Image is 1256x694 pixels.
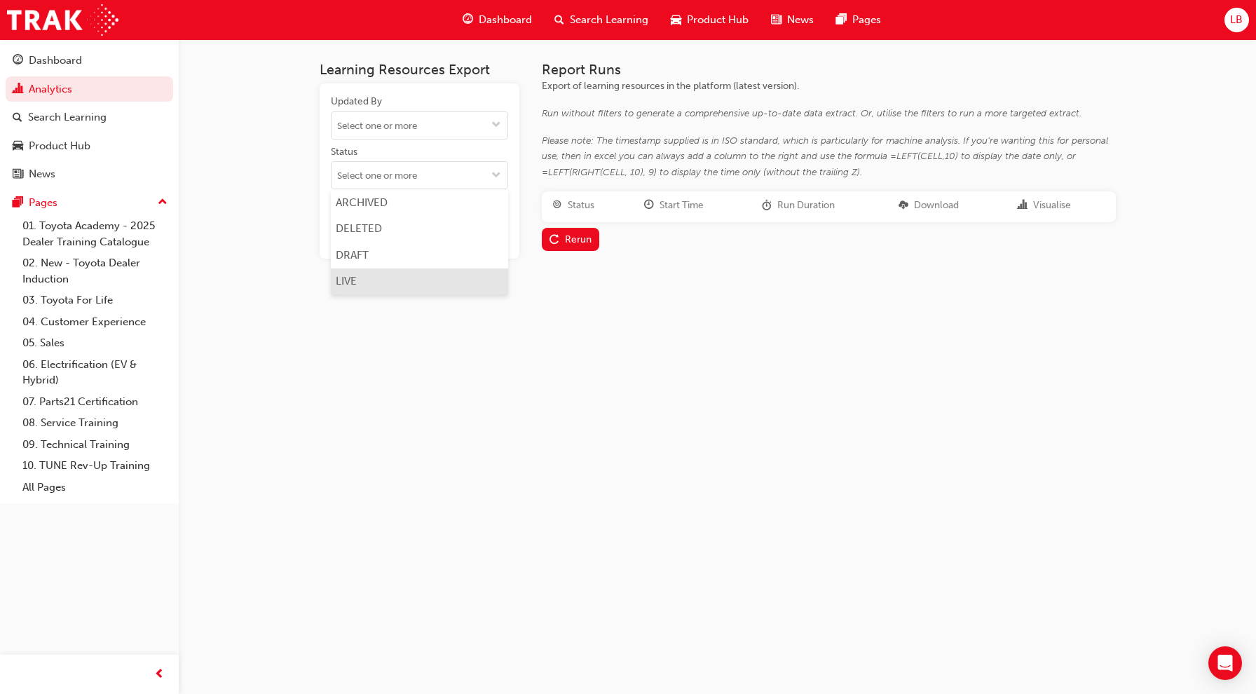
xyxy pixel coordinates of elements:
[332,162,507,189] input: Statustoggle menu
[13,197,23,210] span: pages-icon
[549,235,559,247] span: replay-icon
[825,6,892,34] a: pages-iconPages
[1033,198,1071,214] div: Visualise
[542,133,1116,181] div: Please note: The timestamp supplied is in ISO standard, which is particularly for machine analysi...
[1018,200,1028,212] span: chart-icon
[320,62,519,78] h3: Learning Resources Export
[17,412,173,434] a: 08. Service Training
[542,228,600,251] button: Rerun
[554,11,564,29] span: search-icon
[542,62,1116,78] h3: Report Runs
[644,200,654,212] span: clock-icon
[17,332,173,354] a: 05. Sales
[485,112,507,139] button: toggle menu
[331,268,508,295] li: LIVE
[29,138,90,154] div: Product Hub
[29,195,57,211] div: Pages
[899,200,908,212] span: download-icon
[542,106,1116,122] div: Run without filters to generate a comprehensive up-to-date data extract. Or, utilise the filters ...
[17,391,173,413] a: 07. Parts21 Certification
[17,455,173,477] a: 10. TUNE Rev-Up Training
[787,12,814,28] span: News
[13,55,23,67] span: guage-icon
[836,11,847,29] span: pages-icon
[479,12,532,28] span: Dashboard
[687,12,749,28] span: Product Hub
[331,216,508,243] li: DELETED
[6,104,173,130] a: Search Learning
[451,6,543,34] a: guage-iconDashboard
[1230,12,1243,28] span: LB
[463,11,473,29] span: guage-icon
[760,6,825,34] a: news-iconNews
[777,198,835,214] div: Run Duration
[1208,646,1242,680] div: Open Intercom Messenger
[17,354,173,391] a: 06. Electrification (EV & Hybrid)
[7,4,118,36] img: Trak
[29,53,82,69] div: Dashboard
[13,140,23,153] span: car-icon
[660,198,704,214] div: Start Time
[568,198,594,214] div: Status
[17,311,173,333] a: 04. Customer Experience
[331,145,357,159] div: Status
[17,252,173,290] a: 02. New - Toyota Dealer Induction
[17,477,173,498] a: All Pages
[570,12,648,28] span: Search Learning
[542,80,799,92] span: Export of learning resources in the platform (latest version).
[28,109,107,125] div: Search Learning
[660,6,760,34] a: car-iconProduct Hub
[331,95,382,109] div: Updated By
[1224,8,1249,32] button: LB
[914,198,959,214] div: Download
[6,161,173,187] a: News
[6,48,173,74] a: Dashboard
[154,666,165,683] span: prev-icon
[331,189,508,216] li: ARCHIVED
[6,133,173,159] a: Product Hub
[485,162,507,189] button: toggle menu
[29,166,55,182] div: News
[852,12,881,28] span: Pages
[331,242,508,268] li: DRAFT
[332,112,507,139] input: Updated Bytoggle menu
[6,190,173,216] button: Pages
[565,233,592,245] div: Rerun
[762,200,772,212] span: duration-icon
[491,120,501,132] span: down-icon
[17,434,173,456] a: 09. Technical Training
[543,6,660,34] a: search-iconSearch Learning
[771,11,781,29] span: news-icon
[17,215,173,252] a: 01. Toyota Academy - 2025 Dealer Training Catalogue
[13,168,23,181] span: news-icon
[6,76,173,102] a: Analytics
[158,193,168,212] span: up-icon
[6,45,173,190] button: DashboardAnalyticsSearch LearningProduct HubNews
[13,111,22,124] span: search-icon
[17,290,173,311] a: 03. Toyota For Life
[491,170,501,182] span: down-icon
[671,11,681,29] span: car-icon
[552,200,562,212] span: target-icon
[13,83,23,96] span: chart-icon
